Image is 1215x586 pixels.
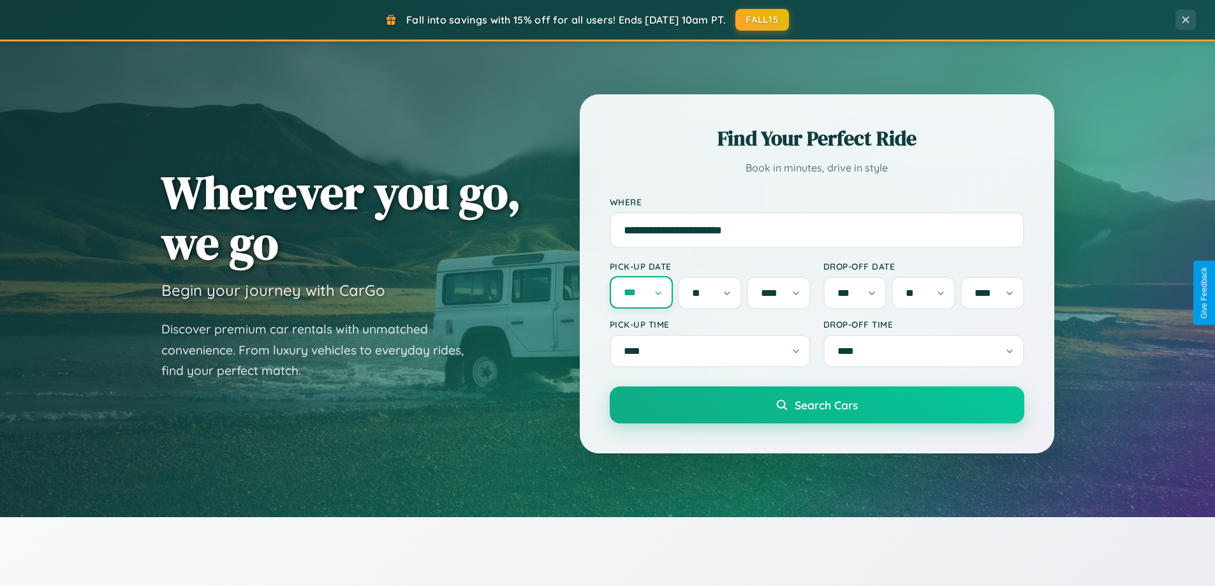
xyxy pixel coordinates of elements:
[161,167,521,268] h1: Wherever you go, we go
[610,386,1024,423] button: Search Cars
[823,261,1024,272] label: Drop-off Date
[610,124,1024,152] h2: Find Your Perfect Ride
[1200,267,1209,319] div: Give Feedback
[795,398,858,412] span: Search Cars
[610,261,811,272] label: Pick-up Date
[735,9,789,31] button: FALL15
[406,13,726,26] span: Fall into savings with 15% off for all users! Ends [DATE] 10am PT.
[610,196,1024,207] label: Where
[161,319,480,381] p: Discover premium car rentals with unmatched convenience. From luxury vehicles to everyday rides, ...
[823,319,1024,330] label: Drop-off Time
[610,159,1024,177] p: Book in minutes, drive in style
[161,281,385,300] h3: Begin your journey with CarGo
[610,319,811,330] label: Pick-up Time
